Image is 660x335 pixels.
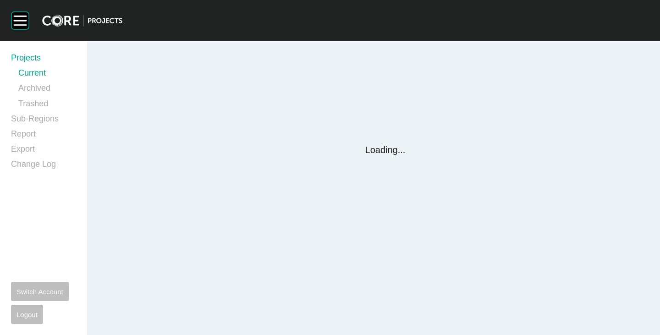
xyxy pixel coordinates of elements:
[11,159,76,174] a: Change Log
[365,143,406,156] p: Loading...
[11,52,76,67] a: Projects
[18,67,76,82] a: Current
[11,143,76,159] a: Export
[18,98,76,113] a: Trashed
[16,311,38,319] span: Logout
[11,305,43,324] button: Logout
[18,82,76,98] a: Archived
[11,282,69,301] button: Switch Account
[11,128,76,143] a: Report
[42,15,122,27] img: core-logo-dark.3138cae2.png
[11,113,76,128] a: Sub-Regions
[16,288,63,296] span: Switch Account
